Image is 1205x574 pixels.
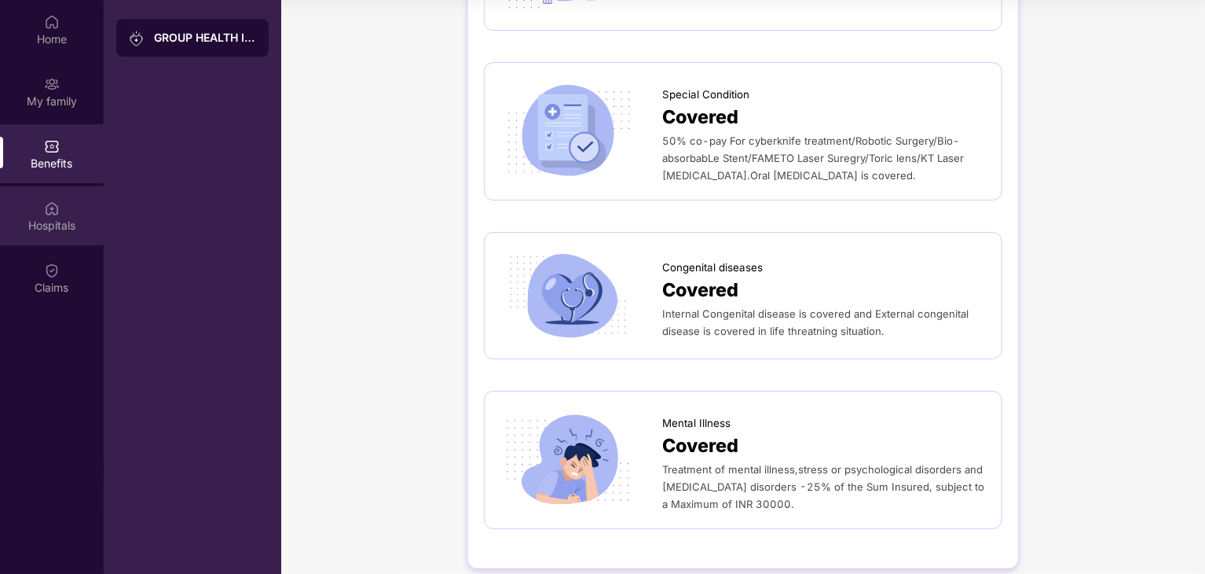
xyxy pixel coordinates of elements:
span: Covered [662,276,738,305]
span: Covered [662,432,738,461]
span: Congenital diseases [662,259,763,276]
span: Covered [662,103,738,132]
img: svg+xml;base64,PHN2ZyBpZD0iQ2xhaW0iIHhtbG5zPSJodHRwOi8vd3d3LnczLm9yZy8yMDAwL3N2ZyIgd2lkdGg9IjIwIi... [44,263,60,278]
span: Mental Illness [662,415,731,432]
img: svg+xml;base64,PHN2ZyB3aWR0aD0iMjAiIGhlaWdodD0iMjAiIHZpZXdCb3g9IjAgMCAyMCAyMCIgZmlsbD0ibm9uZSIgeG... [129,31,145,46]
img: svg+xml;base64,PHN2ZyBpZD0iQmVuZWZpdHMiIHhtbG5zPSJodHRwOi8vd3d3LnczLm9yZy8yMDAwL3N2ZyIgd2lkdGg9Ij... [44,138,60,154]
span: Treatment of mental illness,stress or psychological disorders and [MEDICAL_DATA] disorders -25% o... [662,463,984,510]
img: icon [500,248,636,343]
img: icon [500,413,636,507]
img: svg+xml;base64,PHN2ZyBpZD0iSG9tZSIgeG1sbnM9Imh0dHA6Ly93d3cudzMub3JnLzIwMDAvc3ZnIiB3aWR0aD0iMjAiIG... [44,14,60,30]
span: 50% co-pay For cyberknife treatment/Robotic Surgery/Bio-absorbabLe Stent/FAMETO Laser Suregry/Tor... [662,134,964,182]
div: GROUP HEALTH INSURANCE [154,30,256,46]
img: svg+xml;base64,PHN2ZyB3aWR0aD0iMjAiIGhlaWdodD0iMjAiIHZpZXdCb3g9IjAgMCAyMCAyMCIgZmlsbD0ibm9uZSIgeG... [44,76,60,92]
img: icon [500,84,636,178]
span: Special Condition [662,86,749,103]
span: Internal Congenital disease is covered and External congenital disease is covered in life threatn... [662,307,969,337]
img: svg+xml;base64,PHN2ZyBpZD0iSG9zcGl0YWxzIiB4bWxucz0iaHR0cDovL3d3dy53My5vcmcvMjAwMC9zdmciIHdpZHRoPS... [44,201,60,216]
